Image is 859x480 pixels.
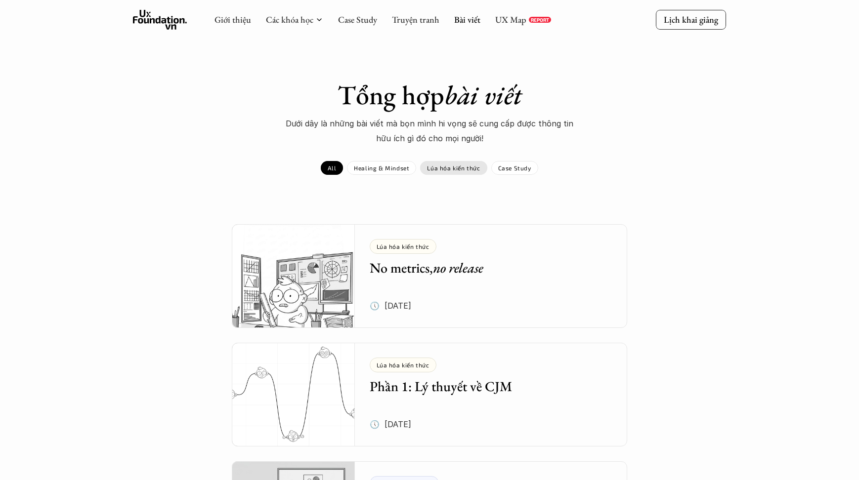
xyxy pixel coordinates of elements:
[215,14,251,25] a: Giới thiệu
[491,161,538,175] a: Case Study
[444,78,522,112] em: bài viết
[529,17,551,23] a: REPORT
[656,10,726,29] a: Lịch khai giảng
[338,14,377,25] a: Case Study
[495,14,526,25] a: UX Map
[370,417,411,432] p: 🕔 [DATE]
[433,259,483,277] em: no release
[664,14,718,25] p: Lịch khai giảng
[370,377,598,395] h5: Phần 1: Lý thuyết về CJM
[392,14,439,25] a: Truyện tranh
[420,161,487,175] a: Lúa hóa kiến thức
[347,161,416,175] a: Healing & Mindset
[427,164,480,171] p: Lúa hóa kiến thức
[257,79,602,111] h1: Tổng hợp
[498,164,531,171] p: Case Study
[370,298,411,313] p: 🕔 [DATE]
[281,116,578,146] p: Dưới dây là những bài viết mà bọn mình hi vọng sẽ cung cấp được thông tin hữu ích gì đó cho mọi n...
[377,361,429,368] p: Lúa hóa kiến thức
[454,14,480,25] a: Bài viết
[354,164,409,171] p: Healing & Mindset
[370,259,598,277] h5: No metrics,
[377,243,429,250] p: Lúa hóa kiến thức
[531,17,549,23] p: REPORT
[266,14,313,25] a: Các khóa học
[232,343,627,446] a: Lúa hóa kiến thứcPhần 1: Lý thuyết về CJM🕔 [DATE]
[232,224,627,328] a: Lúa hóa kiến thứcNo metrics,no release🕔 [DATE]
[328,164,336,171] p: All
